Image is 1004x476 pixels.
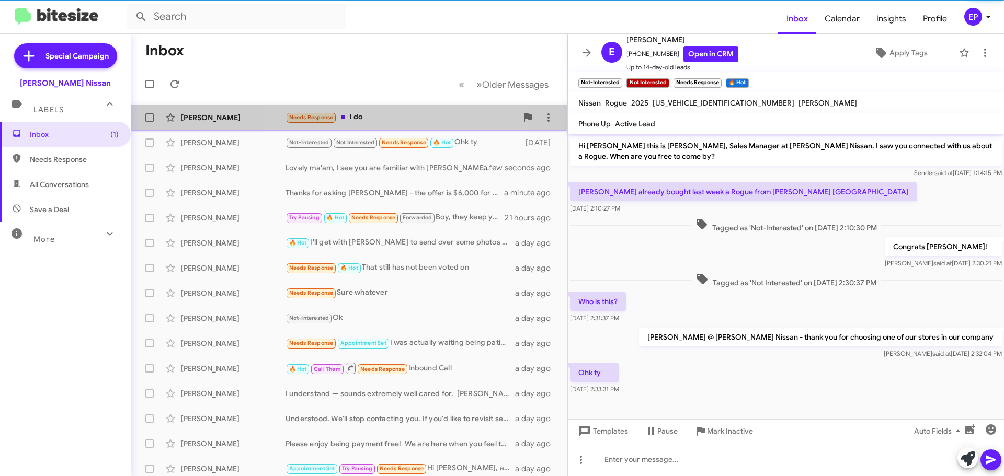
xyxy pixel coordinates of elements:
[915,4,955,34] a: Profile
[470,74,555,95] button: Next
[286,413,515,424] div: Understood. We'll stop contacting you. If you'd like to revisit selling your vehicle later, reply...
[181,162,286,173] div: [PERSON_NAME]
[626,46,738,62] span: [PHONE_NUMBER]
[505,213,559,223] div: 21 hours ago
[286,462,515,474] div: Hi [PERSON_NAME], as explained to [PERSON_NAME], the [PERSON_NAME] [DEMOGRAPHIC_DATA] that was he...
[181,463,286,474] div: [PERSON_NAME]
[181,338,286,349] div: [PERSON_NAME]
[286,362,515,375] div: Inbound Call
[340,264,358,271] span: 🔥 Hot
[289,214,320,221] span: Try Pausing
[691,218,881,233] span: Tagged as 'Not-Interested' on [DATE] 2:10:30 PM
[286,438,515,449] div: Please enjoy being payment free! We are here when you feel the time's right - thank you [PERSON_N...
[181,137,286,148] div: [PERSON_NAME]
[578,119,611,129] span: Phone Up
[520,137,559,148] div: [DATE]
[674,78,722,88] small: Needs Response
[683,46,738,62] a: Open in CRM
[933,259,952,267] span: said at
[33,105,64,114] span: Labels
[515,263,559,273] div: a day ago
[515,438,559,449] div: a day ago
[914,422,964,440] span: Auto Fields
[847,43,954,62] button: Apply Tags
[934,169,953,177] span: said at
[33,235,55,244] span: More
[631,98,648,108] span: 2025
[326,214,344,221] span: 🔥 Hot
[885,259,1002,267] span: [PERSON_NAME] [DATE] 2:30:21 PM
[289,239,307,246] span: 🔥 Hot
[289,139,329,146] span: Not-Interested
[816,4,868,34] a: Calendar
[289,315,329,321] span: Not-Interested
[452,74,471,95] button: Previous
[692,273,881,288] span: Tagged as 'Not Interested' on [DATE] 2:30:37 PM
[286,188,504,198] div: Thanks for asking [PERSON_NAME] - the offer is $6,000 for your Sentra. Would that be enough to se...
[181,288,286,298] div: [PERSON_NAME]
[286,136,520,148] div: Ohk ty
[289,465,335,472] span: Appointment Set
[286,237,515,249] div: I'll get with [PERSON_NAME] to send over some photos - I think the Long bed is at Detail getting ...
[657,422,678,440] span: Pause
[14,43,117,68] a: Special Campaign
[181,413,286,424] div: [PERSON_NAME]
[289,264,334,271] span: Needs Response
[686,422,761,440] button: Mark Inactive
[798,98,857,108] span: [PERSON_NAME]
[30,204,69,215] span: Save a Deal
[868,4,915,34] a: Insights
[433,139,451,146] span: 🔥 Hot
[626,33,738,46] span: [PERSON_NAME]
[181,263,286,273] div: [PERSON_NAME]
[289,366,307,373] span: 🔥 Hot
[286,287,515,299] div: Sure whatever
[286,337,515,349] div: I was actually waiting being patient especially due to since I've left my car is now rattling and...
[30,154,119,165] span: Needs Response
[964,8,982,26] div: EP
[336,139,375,146] span: Not Interested
[45,51,109,61] span: Special Campaign
[515,288,559,298] div: a day ago
[609,44,615,61] span: E
[360,366,405,373] span: Needs Response
[639,328,1002,346] p: [PERSON_NAME] @ [PERSON_NAME] Nissan - thank you for choosing one of our stores in our company
[453,74,555,95] nav: Page navigation example
[459,78,464,91] span: «
[653,98,794,108] span: [US_VEHICLE_IDENTIFICATION_NUMBER]
[626,62,738,73] span: Up to 14-day-old leads
[286,312,515,324] div: Ok
[340,340,386,346] span: Appointment Set
[342,465,372,472] span: Try Pausing
[778,4,816,34] span: Inbox
[570,363,619,382] p: Ohk ty
[351,214,396,221] span: Needs Response
[570,136,1002,166] p: Hi [PERSON_NAME] this is [PERSON_NAME], Sales Manager at [PERSON_NAME] Nissan. I saw you connecte...
[914,169,1002,177] span: Sender [DATE] 1:14:15 PM
[570,314,619,322] span: [DATE] 2:31:37 PM
[20,78,111,88] div: [PERSON_NAME] Nissan
[181,388,286,399] div: [PERSON_NAME]
[515,238,559,248] div: a day ago
[380,465,424,472] span: Needs Response
[286,212,505,224] div: Boy, they keep you busy.
[496,162,559,173] div: a few seconds ago
[110,129,119,140] span: (1)
[482,79,549,90] span: Older Messages
[884,350,1002,357] span: [PERSON_NAME] [DATE] 2:32:04 PM
[30,129,119,140] span: Inbox
[570,182,917,201] p: [PERSON_NAME] already bought last week a Rogue from [PERSON_NAME] [GEOGRAPHIC_DATA]
[615,119,655,129] span: Active Lead
[885,237,1002,256] p: Congrats [PERSON_NAME]!
[400,213,435,223] span: Forwarded
[636,422,686,440] button: Pause
[570,385,619,393] span: [DATE] 2:33:31 PM
[289,289,334,296] span: Needs Response
[181,238,286,248] div: [PERSON_NAME]
[476,78,482,91] span: »
[181,438,286,449] div: [PERSON_NAME]
[181,188,286,198] div: [PERSON_NAME]
[181,313,286,323] div: [PERSON_NAME]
